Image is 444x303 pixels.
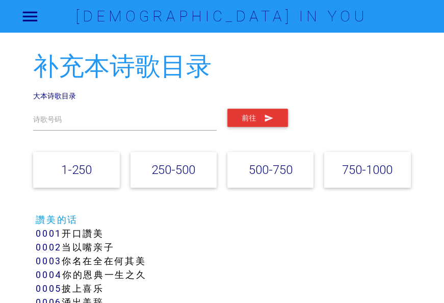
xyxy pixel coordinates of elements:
[33,53,410,81] h2: 补充本诗歌目录
[342,162,393,177] a: 750-1000
[249,162,293,177] a: 500-750
[36,228,62,239] a: 0001
[36,241,62,253] a: 0002
[36,283,62,294] a: 0005
[61,162,92,177] a: 1-250
[36,269,62,281] a: 0004
[36,255,62,267] a: 0003
[151,162,195,177] a: 250-500
[33,91,76,100] a: 大本诗歌目录
[33,114,62,125] label: 诗歌号码
[36,214,78,225] a: 讚美的话
[227,109,288,127] button: 前往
